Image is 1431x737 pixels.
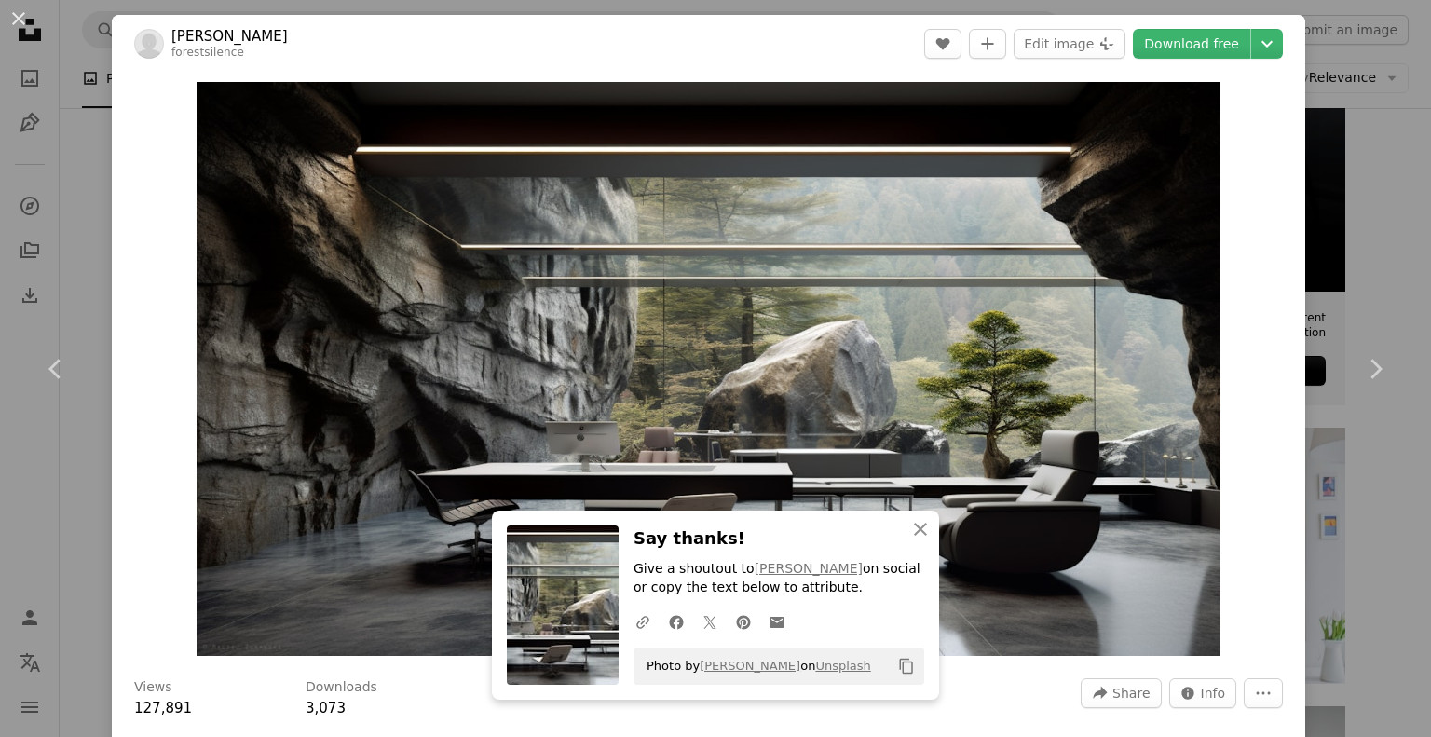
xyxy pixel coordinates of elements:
a: [PERSON_NAME] [700,659,800,673]
button: Copy to clipboard [891,650,922,682]
span: 3,073 [306,700,346,717]
span: 127,891 [134,700,192,717]
a: Unsplash [815,659,870,673]
a: Share on Facebook [660,603,693,640]
button: More Actions [1244,678,1283,708]
h3: Views [134,678,172,697]
span: Info [1201,679,1226,707]
a: [PERSON_NAME] [755,561,863,576]
button: Choose download size [1251,29,1283,59]
a: forestsilence [171,46,244,59]
button: Zoom in on this image [197,82,1220,656]
button: Share this image [1081,678,1161,708]
a: Share on Pinterest [727,603,760,640]
img: Go to Maciej Zurawski's profile [134,29,164,59]
a: Share over email [760,603,794,640]
button: Like [924,29,961,59]
button: Edit image [1014,29,1125,59]
a: Next [1319,280,1431,458]
button: Stats about this image [1169,678,1237,708]
button: Add to Collection [969,29,1006,59]
span: Share [1112,679,1150,707]
p: Give a shoutout to on social or copy the text below to attribute. [634,560,924,597]
a: Share on Twitter [693,603,727,640]
a: Download free [1133,29,1250,59]
img: a room with a table, chairs, and a tree in it [197,82,1220,656]
h3: Downloads [306,678,377,697]
a: [PERSON_NAME] [171,27,288,46]
span: Photo by on [637,651,871,681]
h3: Say thanks! [634,525,924,553]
